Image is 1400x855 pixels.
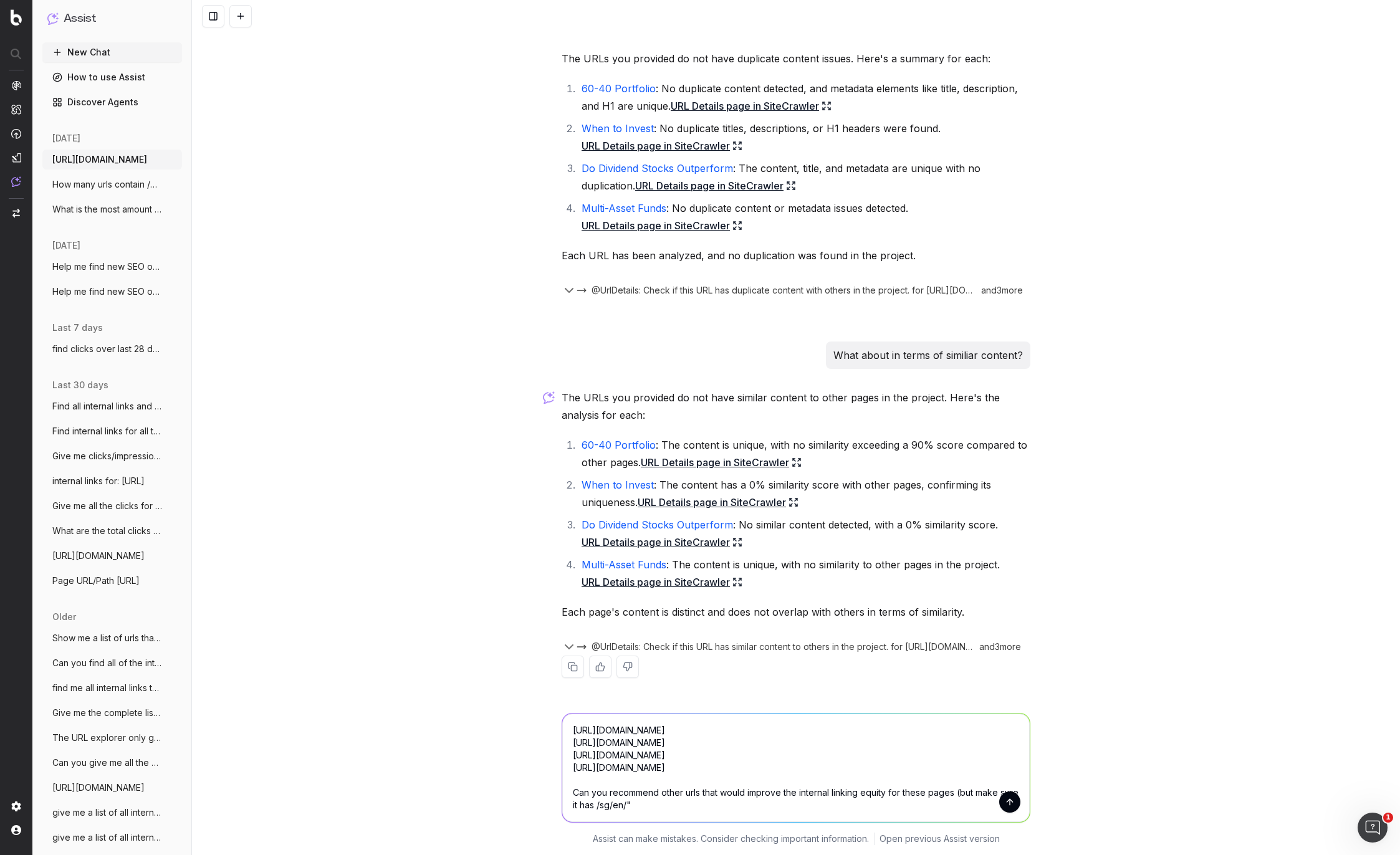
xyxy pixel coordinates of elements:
button: [URL][DOMAIN_NAME] [42,150,182,170]
img: Botify assist logo [543,391,555,404]
button: Can you find all of the internal links f [42,653,182,673]
span: Give me all the clicks for these urls ov [52,500,162,512]
li: : No similar content detected, with a 0% similarity score. [578,516,1030,551]
span: find me all internal links to this url: [52,682,162,694]
button: Give me the complete list of unique urls [42,703,182,723]
button: find me all internal links to this url: [42,678,182,698]
a: URL Details page in SiteCrawler [635,177,796,194]
span: Can you give me all the pages that link [52,757,162,769]
li: : No duplicate content or metadata issues detected. [578,199,1030,234]
li: : No duplicate titles, descriptions, or H1 headers were found. [578,120,1030,155]
button: [URL][DOMAIN_NAME] [42,778,182,798]
button: @UrlDetails: Check if this URL has similar content to others in the project. for [URL][DOMAIN_NAME] [577,641,974,653]
button: Find all internal links and clicks to th [42,396,182,416]
span: Find internal links for all the urls lis [52,425,162,437]
button: give me a list of all internal links poi [42,828,182,848]
button: Give me all the clicks for these urls ov [42,496,182,516]
li: : The content, title, and metadata are unique with no duplication. [578,160,1030,194]
a: URL Details page in SiteCrawler [638,494,798,511]
a: Discover Agents [42,92,182,112]
span: internal links for: [URL] [52,475,145,487]
img: Intelligence [11,104,21,115]
button: Help me find new SEO opportunities to im [42,257,182,277]
span: Give me the complete list of unique urls [52,707,162,719]
p: Assist can make mistakes. Consider checking important information. [593,833,869,845]
a: When to Invest [582,122,654,135]
div: and 3 more [976,284,1030,297]
a: URL Details page in SiteCrawler [582,137,742,155]
span: How many urls contain /60-40-portfolio.h [52,178,162,191]
p: The URLs you provided do not have similar content to other pages in the project. Here's the analy... [562,389,1030,424]
a: URL Details page in SiteCrawler [582,217,742,234]
button: The URL explorer only gives me a sample [42,728,182,748]
button: internal links for: [URL] [42,471,182,491]
span: [DATE] [52,239,80,252]
span: find clicks over last 28 days for all th [52,343,162,355]
button: find clicks over last 28 days for all th [42,339,182,359]
span: last 30 days [52,379,108,391]
a: URL Details page in SiteCrawler [582,573,742,591]
span: give me a list of all internal links poi [52,806,162,819]
a: 60-40 Portfolio [582,439,656,451]
button: Can you give me all the pages that link [42,753,182,773]
img: Assist [11,176,21,187]
img: Analytics [11,80,21,90]
button: How many urls contain /60-40-portfolio.h [42,174,182,194]
span: Give me clicks/impressions over the last [52,450,162,462]
a: Open previous Assist version [880,833,1000,845]
a: Do Dividend Stocks Outperform [582,162,733,174]
a: 60-40 Portfolio [582,82,656,95]
li: : The content has a 0% similarity score with other pages, confirming its uniqueness. [578,476,1030,511]
p: Each page's content is distinct and does not overlap with others in terms of similarity. [562,603,1030,621]
span: The URL explorer only gives me a sample [52,732,162,744]
p: The URLs you provided do not have duplicate content issues. Here's a summary for each: [562,50,1030,67]
img: Studio [11,153,21,163]
span: Help me find new SEO opportunities to im [52,260,162,273]
button: Page URL/Path [URL] [42,571,182,591]
a: URL Details page in SiteCrawler [582,533,742,551]
span: What is the most amount of urls I can re [52,203,162,216]
iframe: Intercom live chat [1358,813,1388,843]
span: give me a list of all internal links poi [52,831,162,844]
img: Activation [11,128,21,139]
a: How to use Assist [42,67,182,87]
a: When to Invest [582,479,654,491]
img: Assist [47,12,59,24]
button: Give me clicks/impressions over the last [42,446,182,466]
button: New Chat [42,42,182,62]
textarea: [URL][DOMAIN_NAME] [URL][DOMAIN_NAME] [URL][DOMAIN_NAME] [URL][DOMAIN_NAME] Can you recommend oth... [562,714,1030,822]
p: What about in terms of similiar content? [833,346,1023,364]
span: [URL][DOMAIN_NAME] [52,550,145,562]
a: Do Dividend Stocks Outperform [582,518,733,531]
a: Multi-Asset Funds [582,558,666,571]
span: [URL][DOMAIN_NAME] [52,153,147,166]
button: @UrlDetails: Check if this URL has duplicate content with others in the project. for [URL][DOMAIN... [577,284,976,297]
button: give me a list of all internal links poi [42,803,182,823]
button: Find internal links for all the urls lis [42,421,182,441]
span: Show me a list of urls that contain "/pc [52,632,162,644]
button: Assist [47,10,177,27]
span: @UrlDetails: Check if this URL has similar content to others in the project. for [URL][DOMAIN_NAME] [592,641,974,653]
li: : No duplicate content detected, and metadata elements like title, description, and H1 are unique. [578,80,1030,115]
button: Show me a list of urls that contain "/pc [42,628,182,648]
img: Botify logo [11,9,22,26]
span: [DATE] [52,132,80,145]
span: Find all internal links and clicks to th [52,400,162,413]
a: URL Details page in SiteCrawler [671,97,832,115]
li: : The content is unique, with no similarity exceeding a 90% score compared to other pages. [578,436,1030,471]
img: Switch project [12,209,20,217]
a: URL Details page in SiteCrawler [641,454,802,471]
span: older [52,611,76,623]
span: [URL][DOMAIN_NAME] [52,781,145,794]
li: : The content is unique, with no similarity to other pages in the project. [578,556,1030,591]
a: Multi-Asset Funds [582,202,666,214]
h1: Assist [64,10,96,27]
button: Help me find new SEO opportunities to im [42,282,182,302]
button: [URL][DOMAIN_NAME] [42,546,182,566]
span: @UrlDetails: Check if this URL has duplicate content with others in the project. for [URL][DOMAIN... [592,284,976,297]
img: My account [11,825,21,835]
span: last 7 days [52,322,103,334]
span: Can you find all of the internal links f [52,657,162,669]
span: Page URL/Path [URL] [52,575,140,587]
span: 1 [1383,813,1393,823]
